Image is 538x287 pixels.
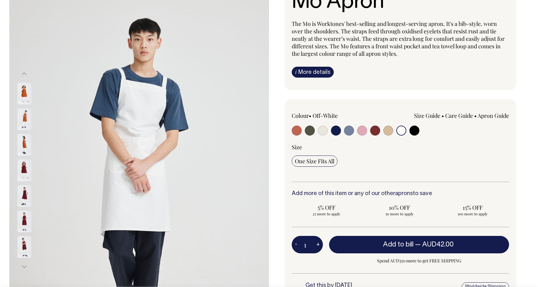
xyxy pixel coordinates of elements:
button: Next [20,260,29,274]
span: 100 more to apply [441,211,504,216]
a: iMore details [292,67,334,78]
span: The Mo is Worktones' best-selling and longest-serving apron. It's a bib-style, worn over the shou... [292,20,505,57]
span: Spend AUD350 more to get FREE SHIPPING [329,257,509,265]
span: • [474,112,477,119]
span: 5% OFF [295,204,358,211]
button: - [292,238,300,251]
span: 10% OFF [368,204,431,211]
button: + [313,238,323,251]
span: 15% OFF [441,204,504,211]
input: 5% OFF 25 more to apply [292,202,361,218]
a: Apron Guide [478,112,509,119]
span: Add to bill [383,242,413,248]
button: Add to bill —AUD42.00 [329,236,509,253]
h6: Add more of this item or any of our other to save [292,191,509,197]
a: Care Guide [445,112,473,119]
input: 15% OFF 100 more to apply [438,202,507,218]
span: • [309,112,311,119]
label: Off-White [313,112,338,119]
button: Previous [20,67,29,81]
a: aprons [395,191,413,196]
img: burgundy [17,185,31,207]
img: burgundy [17,211,31,232]
img: burgundy [17,236,31,258]
div: Colour [292,112,379,119]
img: rust [17,83,31,105]
input: One Size Fits All [292,155,337,167]
span: 50 more to apply [368,211,431,216]
img: rust [17,108,31,130]
img: rust [17,134,31,156]
span: AUD42.00 [422,242,454,248]
span: i [295,69,297,75]
span: — [415,242,455,248]
img: burgundy [17,160,31,181]
input: 10% OFF 50 more to apply [365,202,434,218]
span: 25 more to apply [295,211,358,216]
span: • [441,112,444,119]
div: Size [292,143,509,151]
a: Size Guide [414,112,440,119]
span: One Size Fits All [295,157,334,165]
